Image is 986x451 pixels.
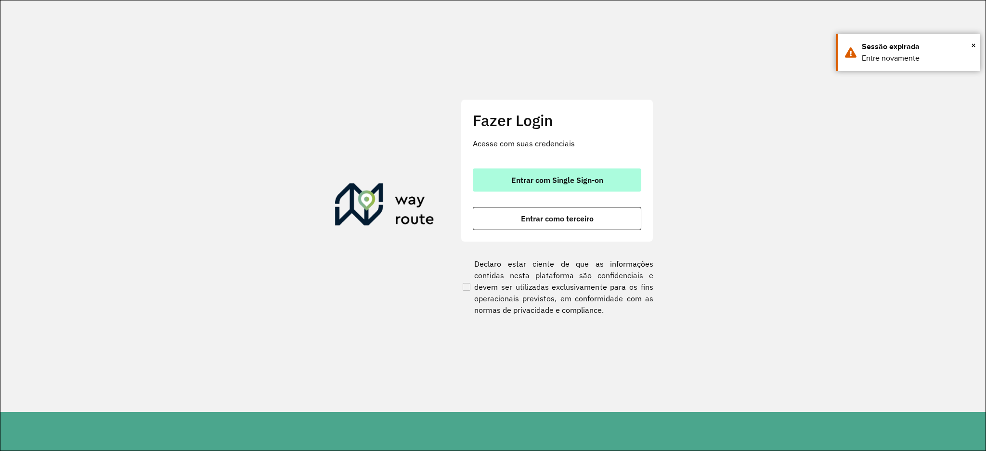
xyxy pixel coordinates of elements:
button: button [473,168,641,192]
label: Declaro estar ciente de que as informações contidas nesta plataforma são confidenciais e devem se... [461,258,653,316]
span: Entrar com Single Sign-on [511,176,603,184]
span: × [971,38,976,52]
button: Close [971,38,976,52]
button: button [473,207,641,230]
p: Acesse com suas credenciais [473,138,641,149]
h2: Fazer Login [473,111,641,129]
div: Entre novamente [862,52,973,64]
img: Roteirizador AmbevTech [335,183,434,230]
span: Entrar como terceiro [521,215,594,222]
div: Sessão expirada [862,41,973,52]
